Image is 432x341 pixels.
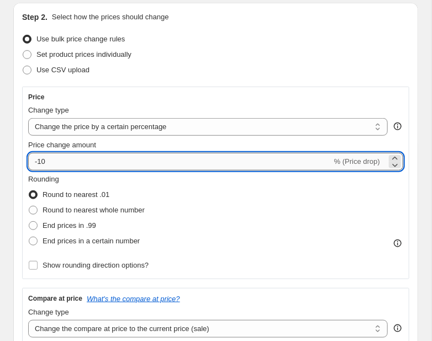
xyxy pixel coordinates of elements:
div: help [392,121,403,132]
span: Change type [28,106,69,114]
h2: Step 2. [22,12,48,23]
span: Use CSV upload [36,66,89,74]
div: help [392,323,403,334]
span: % (Price drop) [334,157,380,166]
p: Select how the prices should change [52,12,169,23]
span: End prices in .99 [43,221,96,230]
h3: Price [28,93,44,102]
span: Rounding [28,175,59,183]
span: Set product prices individually [36,50,131,58]
span: Show rounding direction options? [43,261,149,269]
span: Use bulk price change rules [36,35,125,43]
span: Round to nearest whole number [43,206,145,214]
h3: Compare at price [28,294,82,303]
span: Round to nearest .01 [43,190,109,199]
button: What's the compare at price? [87,295,180,303]
span: End prices in a certain number [43,237,140,245]
input: -15 [28,153,332,171]
span: Price change amount [28,141,96,149]
span: Change type [28,308,69,316]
